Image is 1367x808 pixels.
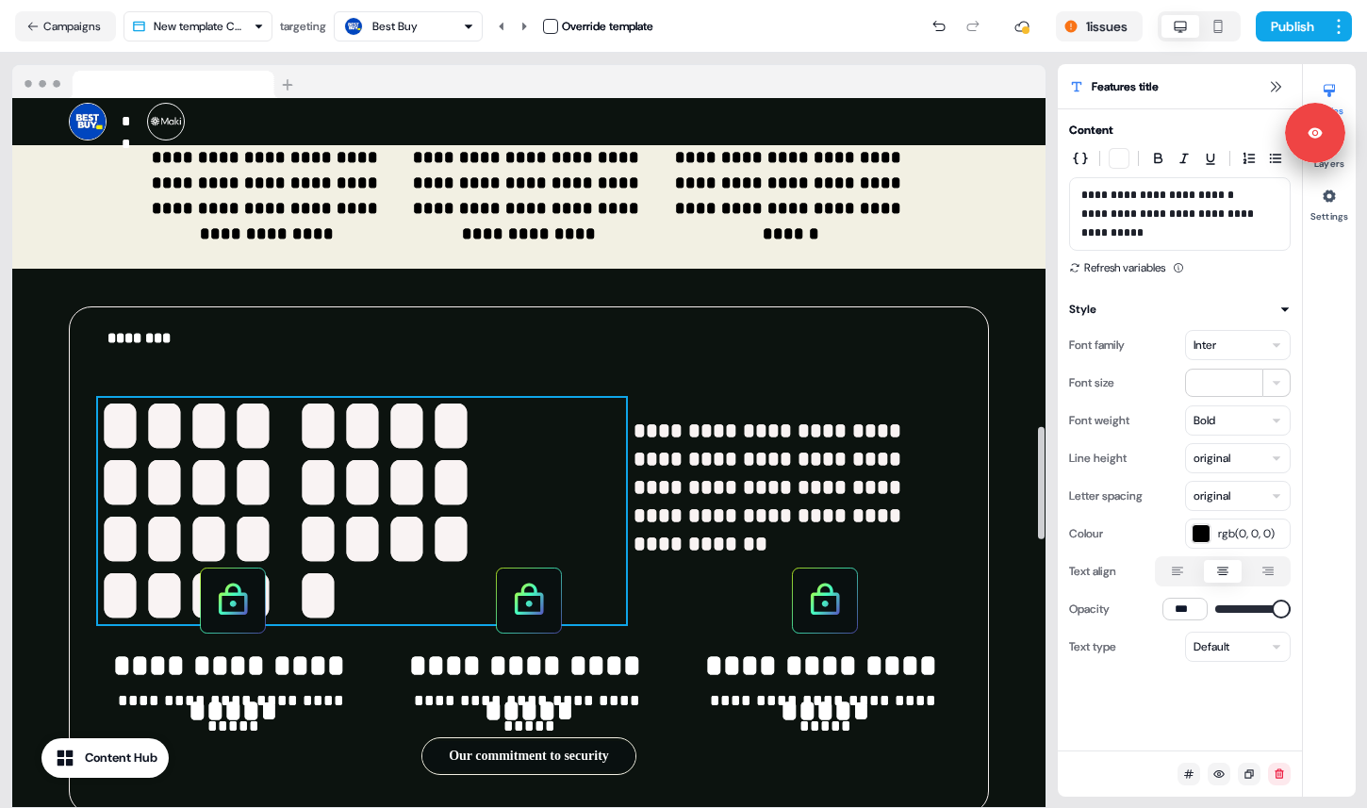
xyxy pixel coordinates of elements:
div: Content Hub [85,749,157,767]
div: Default [1194,637,1229,656]
div: Text align [1069,556,1116,586]
button: Our commitment to security [422,741,636,771]
span: Features title [1092,77,1159,96]
div: original [1194,486,1230,505]
div: targeting [280,17,326,36]
div: Content [1069,121,1113,140]
div: Inter [1194,336,1216,355]
button: Publish [1256,11,1326,41]
div: Text type [1069,632,1116,662]
div: Font size [1069,368,1114,398]
img: Image [200,568,266,634]
div: Letter spacing [1069,481,1143,511]
div: Our commitment to security [421,737,637,775]
img: Image [792,568,858,634]
button: Inter [1185,330,1291,360]
img: Image [496,568,562,634]
button: Best Buy [334,11,483,41]
button: Campaigns [15,11,116,41]
span: rgb(0, 0, 0) [1218,524,1284,543]
button: Styles [1303,75,1356,117]
p: This text is here to show that the page still scrolls even though the scrollbar is hidden. Remove... [8,62,293,130]
div: New template Copy [154,17,246,36]
div: Font family [1069,330,1125,360]
div: original [1194,449,1230,468]
button: rgb(0, 0, 0) [1185,519,1291,549]
div: Best Buy [372,17,418,36]
h1: Page Content [8,8,293,42]
div: Override template [562,17,653,36]
div: Colour [1069,519,1103,549]
button: Refresh variables [1069,258,1165,277]
div: Opacity [1069,594,1110,624]
button: Content Hub [41,738,169,778]
button: Style [1069,300,1291,319]
button: Settings [1303,181,1356,223]
div: Line height [1069,443,1127,473]
img: Browser topbar [12,65,302,99]
div: Font weight [1069,405,1129,436]
div: Style [1069,300,1096,319]
button: 1issues [1056,11,1143,41]
div: Bold [1194,411,1215,430]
